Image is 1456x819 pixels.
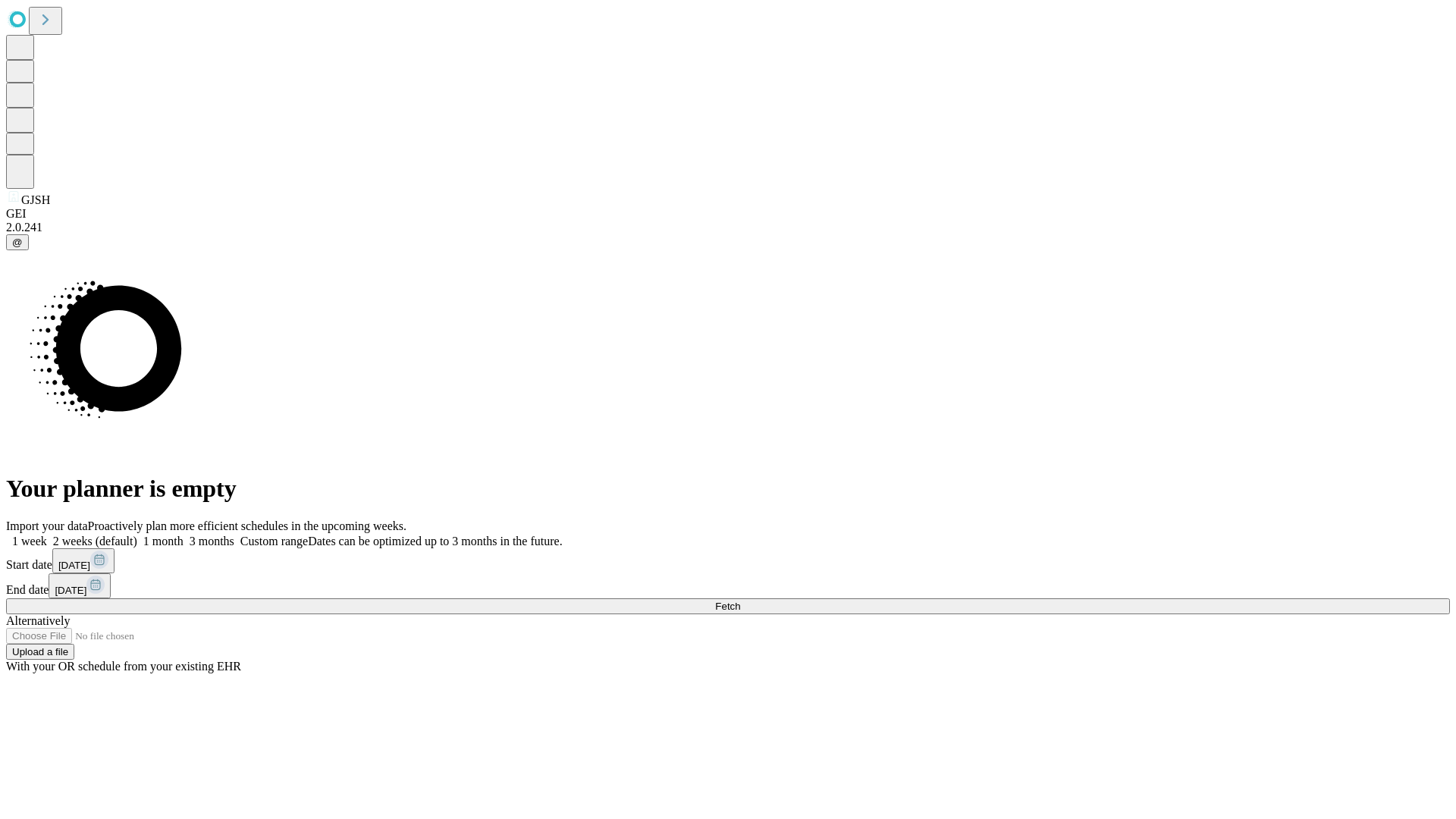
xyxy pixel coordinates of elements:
span: 3 months [190,535,234,548]
span: Alternatively [6,614,70,627]
span: @ [12,237,23,248]
button: Upload a file [6,644,74,660]
span: Dates can be optimized up to 3 months in the future. [308,535,562,548]
div: 2.0.241 [6,221,1450,234]
span: Import your data [6,519,88,532]
button: @ [6,234,29,250]
span: [DATE] [58,560,90,571]
h1: Your planner is empty [6,475,1450,503]
div: GEI [6,207,1450,221]
span: Fetch [715,601,740,612]
span: 1 week [12,535,47,548]
span: 2 weeks (default) [53,535,137,548]
div: End date [6,573,1450,598]
span: GJSH [21,193,50,206]
span: 1 month [143,535,184,548]
button: Fetch [6,598,1450,614]
span: Custom range [240,535,308,548]
button: [DATE] [49,573,111,598]
button: [DATE] [52,548,115,573]
span: With your OR schedule from your existing EHR [6,660,241,673]
span: Proactively plan more efficient schedules in the upcoming weeks. [88,519,406,532]
span: [DATE] [55,585,86,596]
div: Start date [6,548,1450,573]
